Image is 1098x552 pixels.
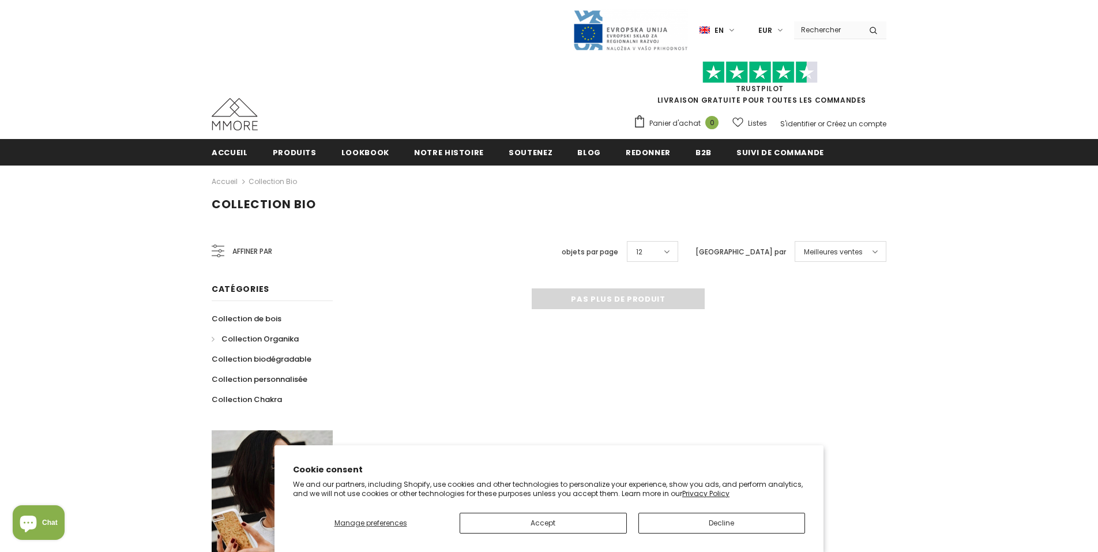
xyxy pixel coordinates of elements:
span: Collection personnalisée [212,374,307,385]
span: 12 [636,246,642,258]
img: i-lang-1.png [700,25,710,35]
a: Collection Organika [212,329,299,349]
span: Blog [577,147,601,158]
span: Meilleures ventes [804,246,863,258]
span: Panier d'achat [649,118,701,129]
a: Suivi de commande [736,139,824,165]
label: [GEOGRAPHIC_DATA] par [695,246,786,258]
label: objets par page [562,246,618,258]
span: Affiner par [232,245,272,258]
span: LIVRAISON GRATUITE POUR TOUTES LES COMMANDES [633,66,886,105]
a: Listes [732,113,767,133]
a: Accueil [212,175,238,189]
a: TrustPilot [736,84,784,93]
img: Faites confiance aux étoiles pilotes [702,61,818,84]
p: We and our partners, including Shopify, use cookies and other technologies to personalize your ex... [293,480,805,498]
span: Redonner [626,147,671,158]
button: Manage preferences [293,513,448,534]
a: Notre histoire [414,139,484,165]
span: EUR [758,25,772,36]
a: Blog [577,139,601,165]
button: Accept [460,513,627,534]
a: Privacy Policy [682,489,730,498]
span: Collection de bois [212,313,281,324]
a: Collection Bio [249,177,297,186]
a: Collection de bois [212,309,281,329]
a: S'identifier [780,119,816,129]
span: Listes [748,118,767,129]
span: Produits [273,147,317,158]
a: Créez un compte [826,119,886,129]
a: B2B [695,139,712,165]
span: Accueil [212,147,248,158]
span: Catégories [212,283,269,295]
span: or [818,119,825,129]
button: Decline [638,513,806,534]
span: Collection Organika [221,333,299,344]
span: Collection Bio [212,196,316,212]
a: Collection personnalisée [212,369,307,389]
span: en [715,25,724,36]
span: Notre histoire [414,147,484,158]
a: Produits [273,139,317,165]
span: Suivi de commande [736,147,824,158]
a: Accueil [212,139,248,165]
span: Manage preferences [334,518,407,528]
img: Javni Razpis [573,9,688,51]
span: Collection biodégradable [212,354,311,365]
span: B2B [695,147,712,158]
a: soutenez [509,139,552,165]
a: Javni Razpis [573,25,688,35]
span: Lookbook [341,147,389,158]
a: Collection biodégradable [212,349,311,369]
span: Collection Chakra [212,394,282,405]
span: soutenez [509,147,552,158]
h2: Cookie consent [293,464,805,476]
a: Redonner [626,139,671,165]
span: 0 [705,116,719,129]
a: Panier d'achat 0 [633,115,724,132]
a: Lookbook [341,139,389,165]
input: Search Site [794,21,860,38]
inbox-online-store-chat: Shopify online store chat [9,505,68,543]
img: Cas MMORE [212,98,258,130]
a: Collection Chakra [212,389,282,410]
